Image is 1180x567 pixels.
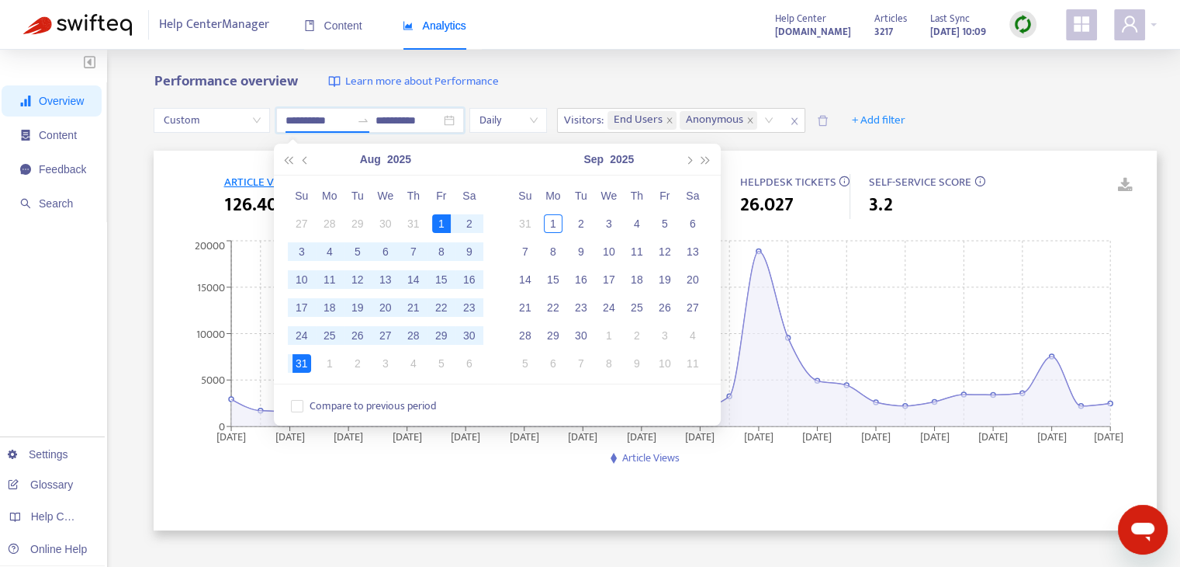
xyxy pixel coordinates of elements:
[651,350,679,377] td: 2025-10-10
[8,543,87,555] a: Online Help
[1072,15,1091,33] span: appstore
[348,298,367,317] div: 19
[455,294,483,322] td: 2025-08-23
[544,270,562,289] div: 15
[516,242,535,261] div: 7
[344,322,372,350] td: 2025-08-26
[275,427,305,445] tspan: [DATE]
[511,322,539,350] td: 2025-09-28
[930,23,986,40] strong: [DATE] 10:09
[320,214,339,233] div: 28
[400,294,427,322] td: 2025-08-21
[511,294,539,322] td: 2025-09-21
[400,238,427,266] td: 2025-08-07
[393,427,422,445] tspan: [DATE]
[288,294,316,322] td: 2025-08-17
[288,238,316,266] td: 2025-08-03
[679,238,707,266] td: 2025-09-13
[683,242,702,261] div: 13
[288,322,316,350] td: 2025-08-24
[387,144,411,175] button: 2025
[744,427,773,445] tspan: [DATE]
[840,108,917,133] button: + Add filter
[739,172,836,192] span: HELPDESK TICKETS
[455,266,483,294] td: 2025-08-16
[651,294,679,322] td: 2025-09-26
[583,144,604,175] button: Sep
[572,354,590,373] div: 7
[404,242,423,261] div: 7
[511,182,539,210] th: Su
[292,270,311,289] div: 10
[516,298,535,317] div: 21
[154,69,297,93] b: Performance overview
[328,75,341,88] img: image-link
[372,210,400,238] td: 2025-07-30
[544,242,562,261] div: 8
[304,20,315,31] span: book
[159,10,269,40] span: Help Center Manager
[376,354,395,373] div: 3
[427,238,455,266] td: 2025-08-08
[680,111,757,130] span: Anonymous
[683,270,702,289] div: 20
[869,191,893,219] span: 3.2
[455,238,483,266] td: 2025-08-09
[31,510,95,523] span: Help Centers
[403,20,414,31] span: area-chart
[427,322,455,350] td: 2025-08-29
[511,266,539,294] td: 2025-09-14
[8,448,68,461] a: Settings
[400,322,427,350] td: 2025-08-28
[460,270,479,289] div: 16
[874,23,893,40] strong: 3217
[288,210,316,238] td: 2025-07-27
[623,210,651,238] td: 2025-09-04
[628,354,646,373] div: 9
[686,427,715,445] tspan: [DATE]
[679,350,707,377] td: 2025-10-11
[39,95,84,107] span: Overview
[320,242,339,261] div: 4
[20,130,31,141] span: container
[539,294,567,322] td: 2025-09-22
[595,266,623,294] td: 2025-09-17
[746,117,754,124] span: close
[567,238,595,266] td: 2025-09-09
[679,210,707,238] td: 2025-09-06
[656,354,674,373] div: 10
[427,294,455,322] td: 2025-08-22
[656,270,674,289] div: 19
[516,270,535,289] div: 14
[348,270,367,289] div: 12
[516,214,535,233] div: 31
[344,182,372,210] th: Tu
[679,322,707,350] td: 2025-10-04
[432,298,451,317] div: 22
[623,350,651,377] td: 2025-10-09
[427,350,455,377] td: 2025-09-05
[539,182,567,210] th: Mo
[651,266,679,294] td: 2025-09-19
[316,266,344,294] td: 2025-08-11
[572,326,590,345] div: 30
[775,23,851,40] strong: [DOMAIN_NAME]
[400,266,427,294] td: 2025-08-14
[595,182,623,210] th: We
[679,266,707,294] td: 2025-09-20
[427,182,455,210] th: Fr
[460,326,479,345] div: 30
[920,427,950,445] tspan: [DATE]
[544,298,562,317] div: 22
[628,326,646,345] div: 2
[223,191,287,219] span: 126.404
[320,354,339,373] div: 1
[567,322,595,350] td: 2025-09-30
[516,354,535,373] div: 5
[320,326,339,345] div: 25
[455,210,483,238] td: 2025-08-02
[223,172,299,192] span: ARTICLE VIEWS
[403,19,466,32] span: Analytics
[817,115,829,127] span: delete
[404,298,423,317] div: 21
